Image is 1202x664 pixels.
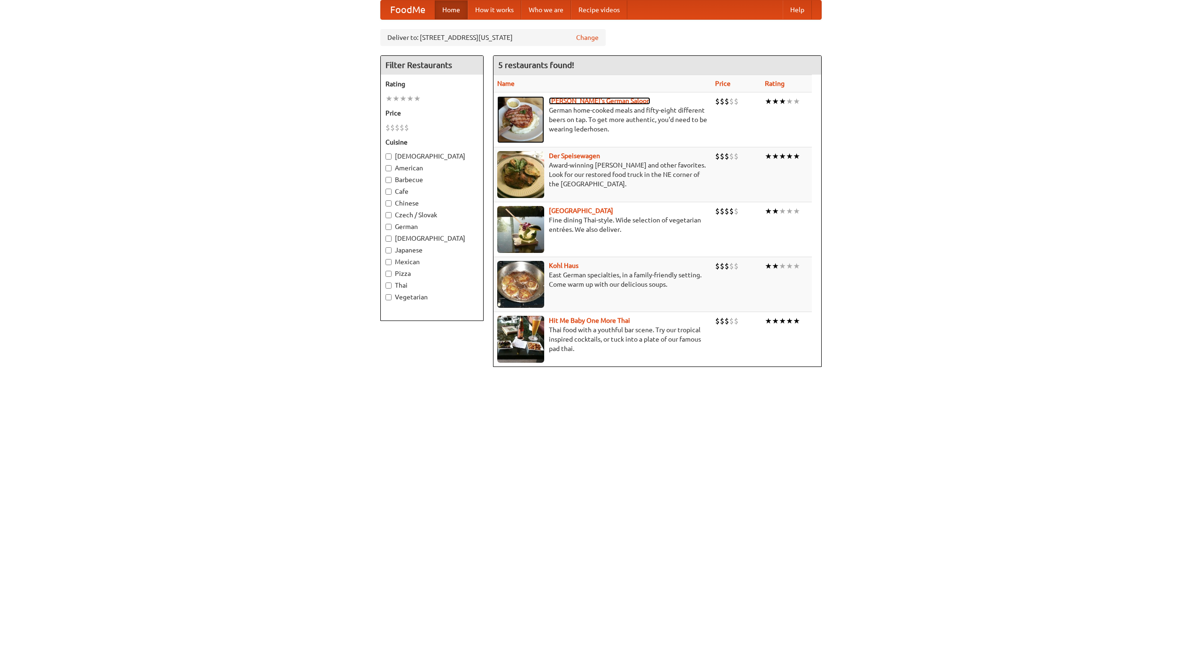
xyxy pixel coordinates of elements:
li: $ [724,151,729,161]
li: $ [720,151,724,161]
li: ★ [786,261,793,271]
li: ★ [793,151,800,161]
li: ★ [793,316,800,326]
li: ★ [779,316,786,326]
li: $ [400,122,404,133]
label: Mexican [385,257,478,267]
h5: Cuisine [385,137,478,147]
li: ★ [772,151,779,161]
li: $ [385,122,390,133]
label: Chinese [385,198,478,208]
img: speisewagen.jpg [497,151,544,198]
input: Chinese [385,200,392,206]
h4: Filter Restaurants [381,56,483,75]
a: Help [783,0,812,19]
a: Change [576,33,599,42]
ng-pluralize: 5 restaurants found! [498,61,574,69]
label: [DEMOGRAPHIC_DATA] [385,152,478,161]
p: German home-cooked meals and fifty-eight different beers on tap. To get more authentic, you'd nee... [497,106,708,134]
h5: Rating [385,79,478,89]
label: American [385,163,478,173]
a: Der Speisewagen [549,152,600,160]
img: babythai.jpg [497,316,544,363]
input: German [385,224,392,230]
li: ★ [765,316,772,326]
a: Kohl Haus [549,262,578,269]
li: ★ [765,96,772,107]
li: ★ [793,206,800,216]
a: Price [715,80,731,87]
input: [DEMOGRAPHIC_DATA] [385,236,392,242]
li: $ [390,122,395,133]
a: Who we are [521,0,571,19]
input: Japanese [385,247,392,253]
li: $ [720,206,724,216]
p: Thai food with a youthful bar scene. Try our tropical inspired cocktails, or tuck into a plate of... [497,325,708,353]
li: ★ [786,206,793,216]
a: Rating [765,80,785,87]
label: Barbecue [385,175,478,184]
input: Vegetarian [385,294,392,300]
li: $ [715,96,720,107]
li: ★ [765,206,772,216]
li: $ [729,151,734,161]
li: ★ [400,93,407,104]
b: [GEOGRAPHIC_DATA] [549,207,613,214]
li: ★ [765,151,772,161]
li: ★ [779,206,786,216]
input: Mexican [385,259,392,265]
label: Vegetarian [385,292,478,302]
li: ★ [407,93,414,104]
li: ★ [772,316,779,326]
p: East German specialties, in a family-friendly setting. Come warm up with our delicious soups. [497,270,708,289]
li: $ [729,261,734,271]
li: $ [734,206,739,216]
li: $ [720,316,724,326]
li: ★ [779,96,786,107]
input: Cafe [385,189,392,195]
li: ★ [385,93,393,104]
li: $ [724,96,729,107]
li: ★ [772,96,779,107]
li: ★ [772,206,779,216]
p: Award-winning [PERSON_NAME] and other favorites. Look for our restored food truck in the NE corne... [497,160,708,189]
b: [PERSON_NAME]'s German Saloon [549,97,650,105]
a: Recipe videos [571,0,627,19]
li: ★ [393,93,400,104]
input: Thai [385,282,392,289]
input: Czech / Slovak [385,212,392,218]
li: ★ [414,93,421,104]
input: Pizza [385,271,392,277]
li: $ [395,122,400,133]
li: ★ [786,316,793,326]
label: Thai [385,281,478,290]
li: $ [729,206,734,216]
li: ★ [786,96,793,107]
li: $ [715,261,720,271]
li: $ [729,316,734,326]
li: ★ [765,261,772,271]
label: German [385,222,478,231]
img: satay.jpg [497,206,544,253]
input: American [385,165,392,171]
p: Fine dining Thai-style. Wide selection of vegetarian entrées. We also deliver. [497,215,708,234]
a: Home [435,0,468,19]
input: [DEMOGRAPHIC_DATA] [385,153,392,160]
li: $ [734,316,739,326]
li: ★ [772,261,779,271]
li: $ [404,122,409,133]
li: ★ [779,151,786,161]
label: Pizza [385,269,478,278]
input: Barbecue [385,177,392,183]
label: Czech / Slovak [385,210,478,220]
a: Hit Me Baby One More Thai [549,317,630,324]
a: How it works [468,0,521,19]
li: $ [729,96,734,107]
li: $ [715,206,720,216]
li: $ [724,316,729,326]
img: kohlhaus.jpg [497,261,544,308]
li: $ [720,261,724,271]
h5: Price [385,108,478,118]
